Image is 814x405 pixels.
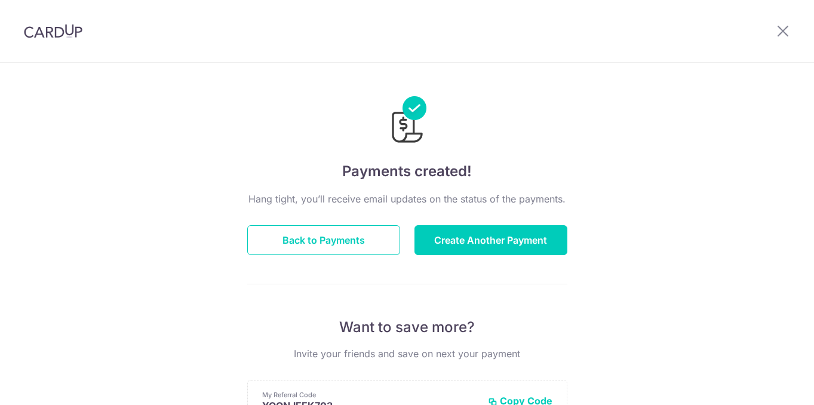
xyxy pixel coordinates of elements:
[247,225,400,255] button: Back to Payments
[247,346,567,361] p: Invite your friends and save on next your payment
[247,161,567,182] h4: Payments created!
[414,225,567,255] button: Create Another Payment
[247,318,567,337] p: Want to save more?
[388,96,426,146] img: Payments
[24,24,82,38] img: CardUp
[262,390,478,400] p: My Referral Code
[247,192,567,206] p: Hang tight, you’ll receive email updates on the status of the payments.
